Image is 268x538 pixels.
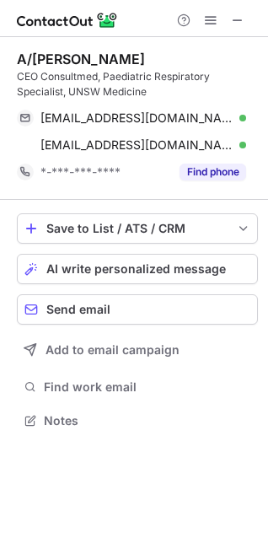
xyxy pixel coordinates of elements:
button: Send email [17,294,258,325]
span: [EMAIL_ADDRESS][DOMAIN_NAME] [40,137,233,153]
div: CEO Consultmed, Paediatric Respiratory Specialist, UNSW Medicine [17,69,258,100]
span: Send email [46,303,110,316]
span: [EMAIL_ADDRESS][DOMAIN_NAME] [40,110,233,126]
button: Notes [17,409,258,433]
span: Find work email [44,379,251,395]
span: AI write personalized message [46,262,226,276]
button: Add to email campaign [17,335,258,365]
div: A/[PERSON_NAME] [17,51,145,67]
img: ContactOut v5.3.10 [17,10,118,30]
span: Add to email campaign [46,343,180,357]
span: Notes [44,413,251,428]
button: AI write personalized message [17,254,258,284]
button: save-profile-one-click [17,213,258,244]
button: Reveal Button [180,164,246,180]
div: Save to List / ATS / CRM [46,222,228,235]
button: Find work email [17,375,258,399]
